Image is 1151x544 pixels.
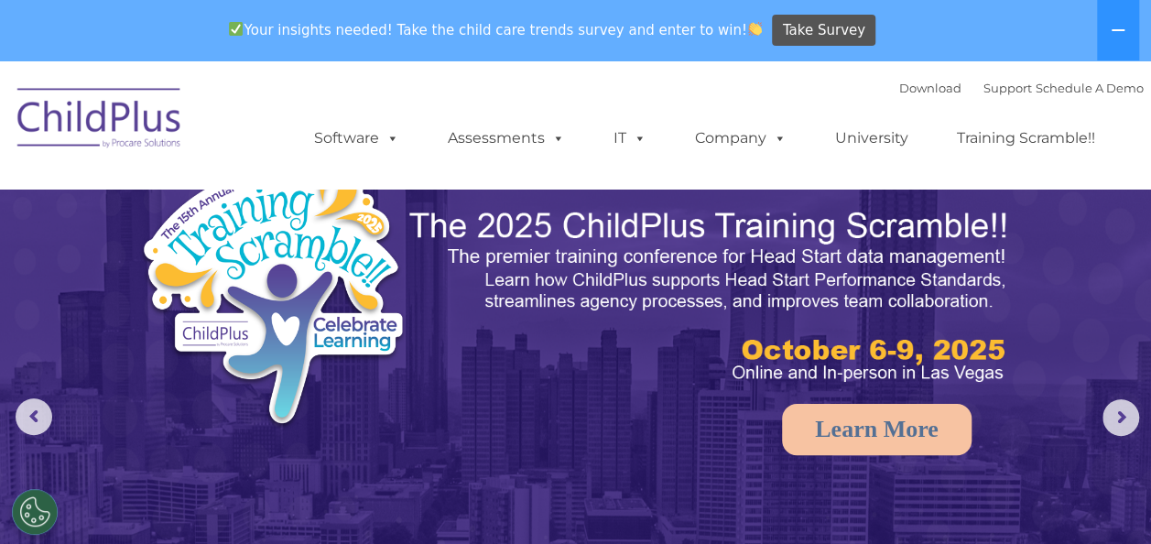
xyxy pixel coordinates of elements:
img: ✅ [229,22,243,36]
a: Take Survey [772,15,875,47]
span: Last name [255,121,310,135]
a: Learn More [782,404,972,455]
span: Take Survey [783,15,865,47]
a: Support [983,81,1032,95]
img: 👏 [748,22,762,36]
font: | [899,81,1144,95]
a: Software [296,120,418,157]
span: Phone number [255,196,332,210]
a: University [817,120,927,157]
a: Company [677,120,805,157]
img: ChildPlus by Procare Solutions [8,75,191,167]
a: IT [595,120,665,157]
button: Cookies Settings [12,489,58,535]
a: Download [899,81,961,95]
a: Assessments [429,120,583,157]
span: Your insights needed! Take the child care trends survey and enter to win! [222,12,770,48]
a: Schedule A Demo [1036,81,1144,95]
a: Training Scramble!! [939,120,1113,157]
